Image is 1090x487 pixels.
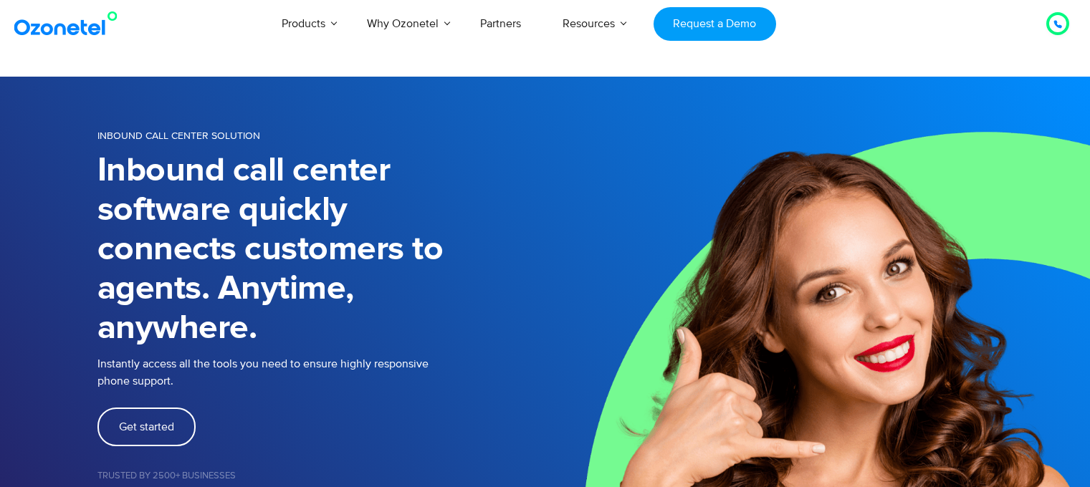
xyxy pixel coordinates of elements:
[97,408,196,446] a: Get started
[97,151,545,348] h1: Inbound call center software quickly connects customers to agents. Anytime, anywhere.
[654,7,776,41] a: Request a Demo
[97,355,545,390] p: Instantly access all the tools you need to ensure highly responsive phone support.
[97,471,545,481] h5: Trusted by 2500+ Businesses
[97,130,260,142] span: INBOUND CALL CENTER SOLUTION
[119,421,174,433] span: Get started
